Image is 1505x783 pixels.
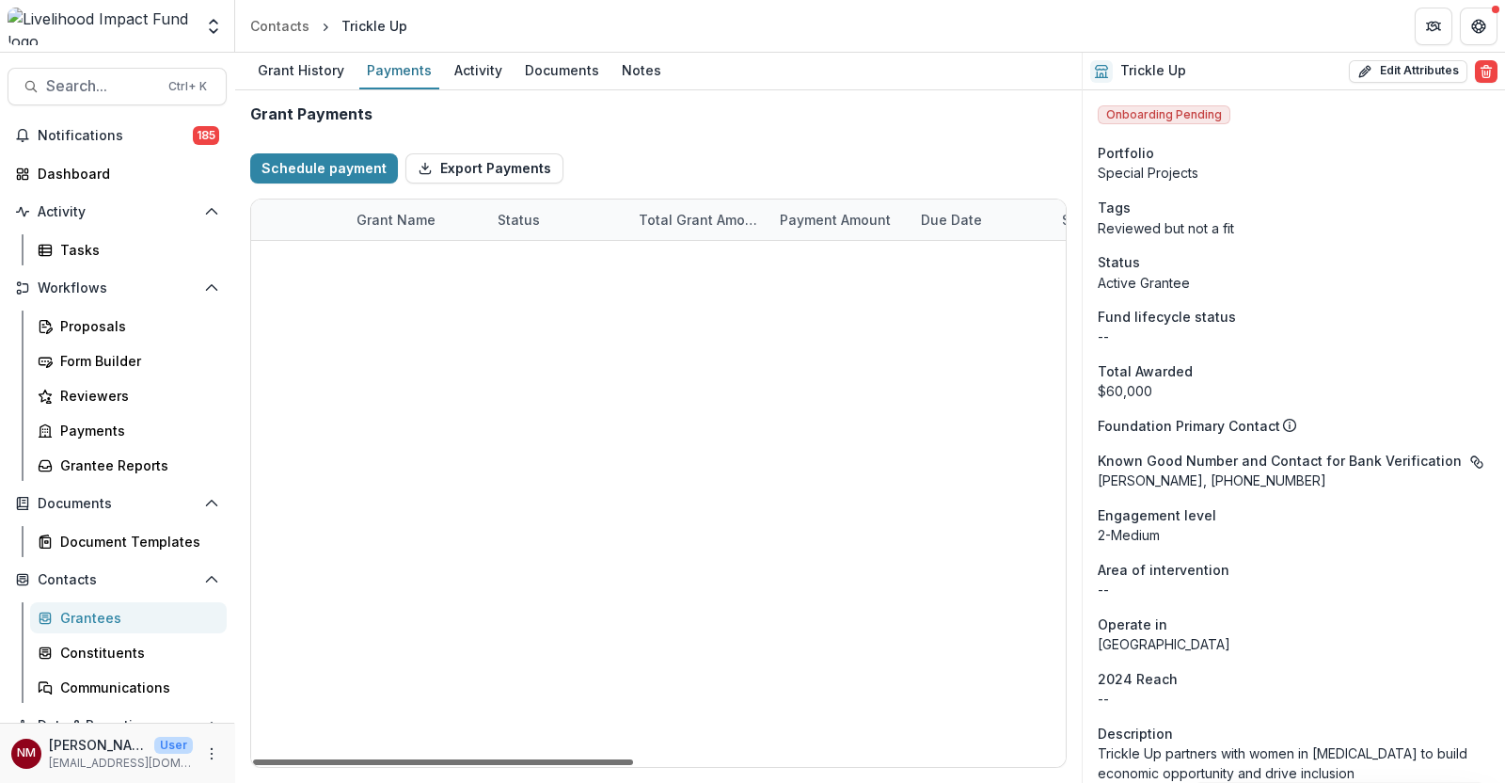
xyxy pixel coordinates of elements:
p: -- [1098,689,1490,709]
div: Contacts [250,16,309,36]
span: 185 [193,126,219,145]
div: Sent Date [1051,210,1138,230]
button: Partners [1415,8,1452,45]
a: Activity [447,53,510,89]
div: Tasks [60,240,212,260]
div: Grant Name [345,210,447,230]
button: Search... [8,68,227,105]
p: [PERSON_NAME], [PHONE_NUMBER] [1098,471,1490,490]
button: Open entity switcher [200,8,227,45]
h2: Grant Payments [250,105,372,123]
span: Workflows [38,280,197,296]
span: Active Grantee [1098,276,1190,292]
p: [GEOGRAPHIC_DATA] [1098,634,1490,654]
div: Due Date [910,210,993,230]
span: Contacts [38,572,197,588]
span: Notifications [38,128,193,144]
div: Trickle Up [341,16,407,36]
div: Payments [359,56,439,84]
div: Due Date [910,200,1051,240]
a: Notes [614,53,669,89]
div: Payment Amount [768,210,902,230]
button: Open Workflows [8,273,227,303]
span: Documents [38,496,197,512]
div: Payment Amount [768,200,910,240]
span: Fund lifecycle status [1098,307,1236,327]
p: -- [1098,327,1490,346]
div: Njeri Muthuri [17,747,36,759]
div: Constituents [60,643,212,663]
a: Contacts [243,12,317,40]
h2: Trickle Up [1120,63,1186,79]
div: $60,000 [1098,381,1490,401]
button: Edit Attributes [1349,60,1467,83]
div: Document Templates [60,532,212,551]
div: Grant History [250,56,352,84]
div: Status [486,200,627,240]
div: Payments [60,421,212,440]
a: Payments [30,415,227,446]
span: Status [1098,252,1140,272]
p: [EMAIL_ADDRESS][DOMAIN_NAME] [49,755,193,772]
button: Schedule payment [250,153,398,184]
div: Documents [517,56,607,84]
button: Get Help [1460,8,1497,45]
a: Tasks [30,234,227,265]
button: Open Activity [8,197,227,227]
p: [PERSON_NAME] [49,735,147,755]
button: Delete [1475,60,1497,83]
div: Form Builder [60,351,212,371]
button: Notifications185 [8,120,227,151]
div: Ctrl + K [165,76,211,97]
a: Grant History [250,53,352,89]
span: Reviewed but not a fit [1098,221,1234,237]
span: Onboarding Pending [1098,105,1230,124]
button: Linked binding [1469,451,1484,471]
div: Proposals [60,316,212,336]
p: Trickle Up partners with women in [MEDICAL_DATA] to build economic opportunity and drive inclusion [1098,743,1490,783]
button: Open Documents [8,488,227,519]
span: Search... [46,77,157,95]
div: Reviewers [60,386,212,406]
span: Known Good Number and Contact for Bank Verification [1098,451,1462,471]
div: Grantees [60,608,212,628]
button: More [200,743,223,765]
p: Special Projects [1098,163,1490,183]
div: Dashboard [38,164,212,184]
div: Sent Date [1051,200,1192,240]
a: Documents [517,53,607,89]
p: 2-Medium [1098,525,1490,545]
div: Activity [447,56,510,84]
a: Grantees [30,602,227,633]
button: Open Data & Reporting [8,711,227,741]
div: Notes [614,56,669,84]
img: Livelihood Impact Fund logo [8,8,193,45]
span: Activity [38,204,197,220]
div: Total Grant Amount [627,210,768,230]
a: Reviewers [30,380,227,411]
a: Document Templates [30,526,227,557]
div: Total Grant Amount [627,200,768,240]
div: Communications [60,678,212,697]
button: Export Payments [405,153,563,184]
span: Area of intervention [1098,560,1229,580]
a: Form Builder [30,345,227,376]
button: Open Contacts [8,565,227,595]
div: Grant Name [345,200,486,240]
p: User [154,737,193,754]
div: Status [486,210,551,230]
span: Engagement level [1098,505,1216,525]
span: Data & Reporting [38,718,197,734]
a: Dashboard [8,158,227,189]
a: Payments [359,53,439,89]
a: Grantee Reports [30,450,227,481]
p: Foundation Primary Contact [1098,416,1280,436]
span: Portfolio [1098,143,1154,163]
a: Communications [30,672,227,703]
p: -- [1098,580,1490,599]
a: Constituents [30,637,227,668]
